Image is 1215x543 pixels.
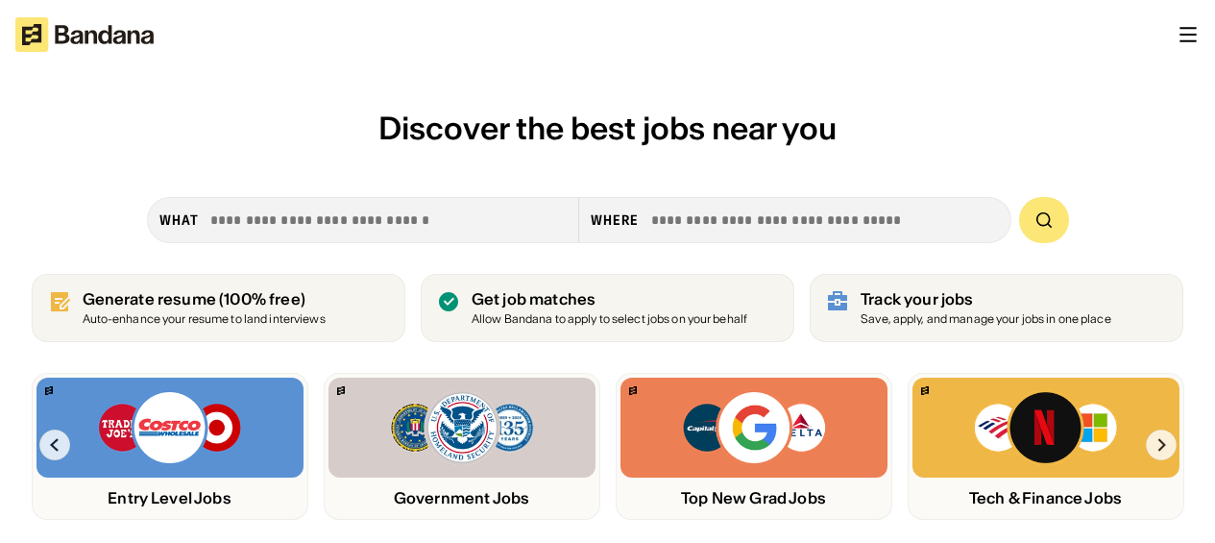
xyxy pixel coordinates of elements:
div: Where [591,211,640,229]
span: (100% free) [219,289,305,309]
a: Get job matches Allow Bandana to apply to select jobs on your behalf [421,274,794,342]
a: Bandana logoFBI, DHS, MWRD logosGovernment Jobs [324,373,600,520]
a: Track your jobs Save, apply, and manage your jobs in one place [810,274,1183,342]
img: Bandana logo [629,386,637,395]
img: Trader Joe’s, Costco, Target logos [97,389,243,466]
img: Right Arrow [1146,430,1177,460]
a: Bandana logoCapital One, Google, Delta logosTop New Grad Jobs [616,373,892,520]
img: Bandana logo [921,386,929,395]
img: Bandana logotype [15,17,154,52]
div: Generate resume [83,290,326,309]
a: Generate resume (100% free)Auto-enhance your resume to land interviews [32,274,405,342]
div: Auto-enhance your resume to land interviews [83,313,326,326]
div: Top New Grad Jobs [620,489,887,507]
img: Left Arrow [39,430,70,460]
div: what [159,211,199,229]
div: Entry Level Jobs [36,489,304,507]
img: FBI, DHS, MWRD logos [389,389,535,466]
div: Get job matches [472,290,747,309]
a: Bandana logoTrader Joe’s, Costco, Target logosEntry Level Jobs [32,373,308,520]
a: Bandana logoBank of America, Netflix, Microsoft logosTech & Finance Jobs [908,373,1184,520]
div: Allow Bandana to apply to select jobs on your behalf [472,313,747,326]
div: Save, apply, and manage your jobs in one place [861,313,1111,326]
div: Government Jobs [328,489,595,507]
div: Tech & Finance Jobs [912,489,1179,507]
img: Bandana logo [45,386,53,395]
img: Bank of America, Netflix, Microsoft logos [973,389,1118,466]
img: Bandana logo [337,386,345,395]
img: Capital One, Google, Delta logos [681,389,827,466]
div: Track your jobs [861,290,1111,309]
span: Discover the best jobs near you [378,109,837,148]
